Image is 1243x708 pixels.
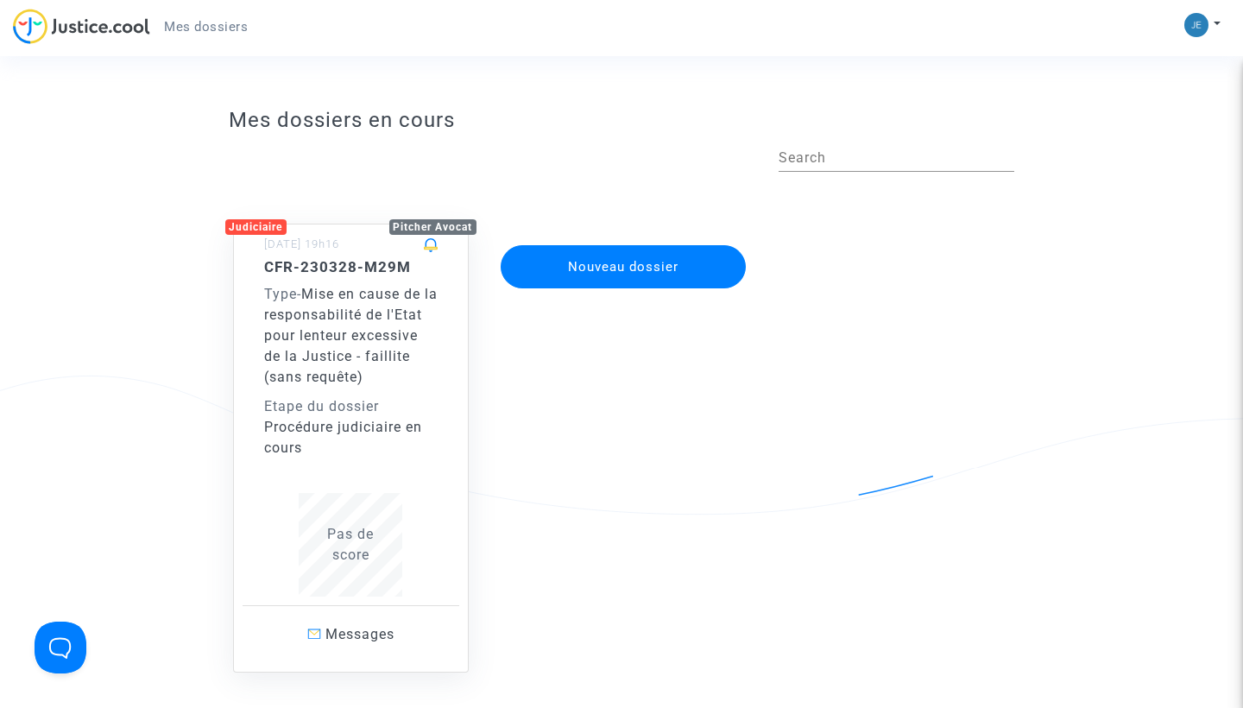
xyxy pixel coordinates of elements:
[499,234,748,250] a: Nouveau dossier
[216,189,487,673] a: JudiciairePitcher Avocat[DATE] 19h16CFR-230328-M29MType-Mise en cause de la responsabilité de l'E...
[150,14,262,40] a: Mes dossiers
[264,396,439,417] div: Etape du dossier
[389,219,477,235] div: Pitcher Avocat
[264,417,439,458] div: Procédure judiciaire en cours
[1184,13,1208,37] img: 519aa1b5de5ceb47801ecd341d53d6a4
[264,286,297,302] span: Type
[264,286,301,302] span: -
[35,622,86,673] iframe: Help Scout Beacon - Open
[264,237,339,250] small: [DATE] 19h16
[229,108,1015,133] h3: Mes dossiers en cours
[264,258,439,275] h5: CFR-230328-M29M
[164,19,248,35] span: Mes dossiers
[243,605,460,663] a: Messages
[501,245,746,288] button: Nouveau dossier
[13,9,150,44] img: jc-logo.svg
[225,219,287,235] div: Judiciaire
[325,626,394,642] span: Messages
[327,526,374,563] span: Pas de score
[264,286,438,385] span: Mise en cause de la responsabilité de l'Etat pour lenteur excessive de la Justice - faillite (san...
